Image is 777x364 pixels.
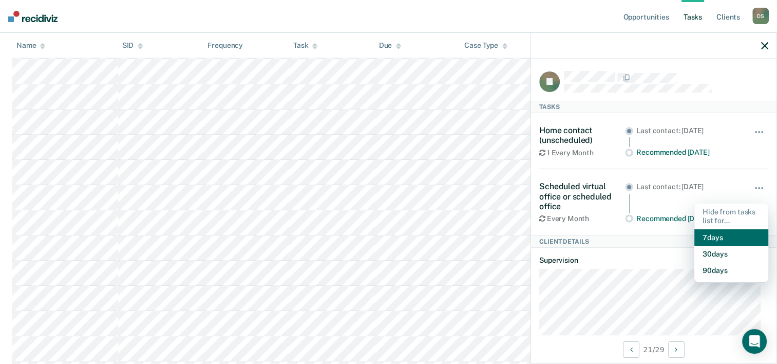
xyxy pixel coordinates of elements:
[539,214,625,223] div: Every Month
[531,101,776,113] div: Tasks
[742,329,767,354] div: Open Intercom Messenger
[623,341,639,358] button: Previous Client
[16,41,45,50] div: Name
[636,148,740,157] div: Recommended [DATE]
[636,183,740,191] div: Last contact: [DATE]
[694,204,768,229] div: Hide from tasks list for...
[539,149,625,157] div: 1 Every Month
[694,246,768,262] button: 30 days
[752,8,769,24] div: D S
[694,229,768,246] button: 7 days
[379,41,402,50] div: Due
[531,336,776,363] div: 21 / 29
[464,41,507,50] div: Case Type
[539,125,625,145] div: Home contact (unscheduled)
[207,41,243,50] div: Frequency
[293,41,317,50] div: Task
[539,256,768,265] dt: Supervision
[122,41,143,50] div: SID
[636,214,740,223] div: Recommended [DATE]
[539,181,625,211] div: Scheduled virtual office or scheduled office
[668,341,685,358] button: Next Client
[531,235,776,248] div: Client Details
[8,11,58,22] img: Recidiviz
[694,262,768,279] button: 90 days
[636,126,740,135] div: Last contact: [DATE]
